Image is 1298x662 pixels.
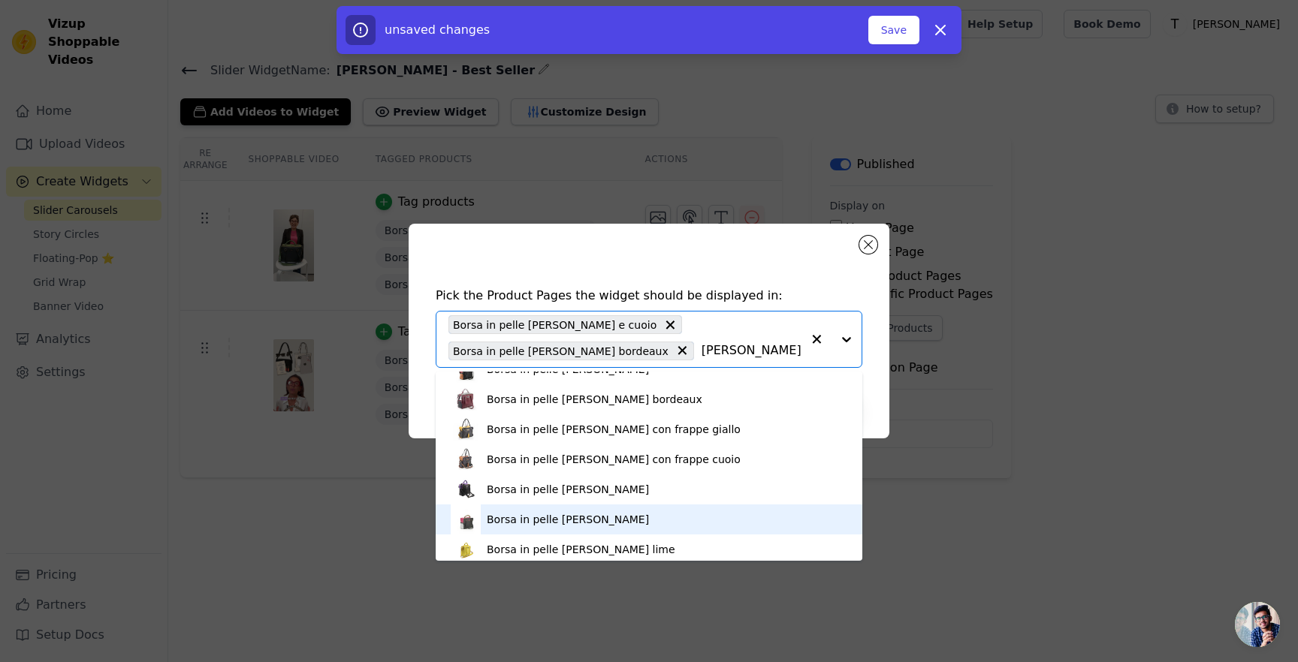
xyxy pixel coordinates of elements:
[487,392,702,407] div: Borsa in pelle [PERSON_NAME] bordeaux
[451,474,481,504] img: product thumbnail
[436,287,862,305] h4: Pick the Product Pages the widget should be displayed in:
[453,316,657,333] span: Borsa in pelle [PERSON_NAME] e cuoio
[487,482,649,497] div: Borsa in pelle [PERSON_NAME]
[487,512,649,527] div: Borsa in pelle [PERSON_NAME]
[487,422,741,437] div: Borsa in pelle [PERSON_NAME] con frappe giallo
[487,452,741,467] div: Borsa in pelle [PERSON_NAME] con frappe cuoio
[487,542,675,557] div: Borsa in pelle [PERSON_NAME] lime
[1235,602,1280,647] div: Aprire la chat
[451,504,481,534] img: product thumbnail
[451,414,481,444] img: product thumbnail
[385,23,490,37] span: unsaved changes
[868,16,919,44] button: Save
[451,444,481,474] img: product thumbnail
[859,236,877,254] button: Close modal
[451,384,481,414] img: product thumbnail
[451,534,481,564] img: product thumbnail
[453,342,669,360] span: Borsa in pelle [PERSON_NAME] bordeaux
